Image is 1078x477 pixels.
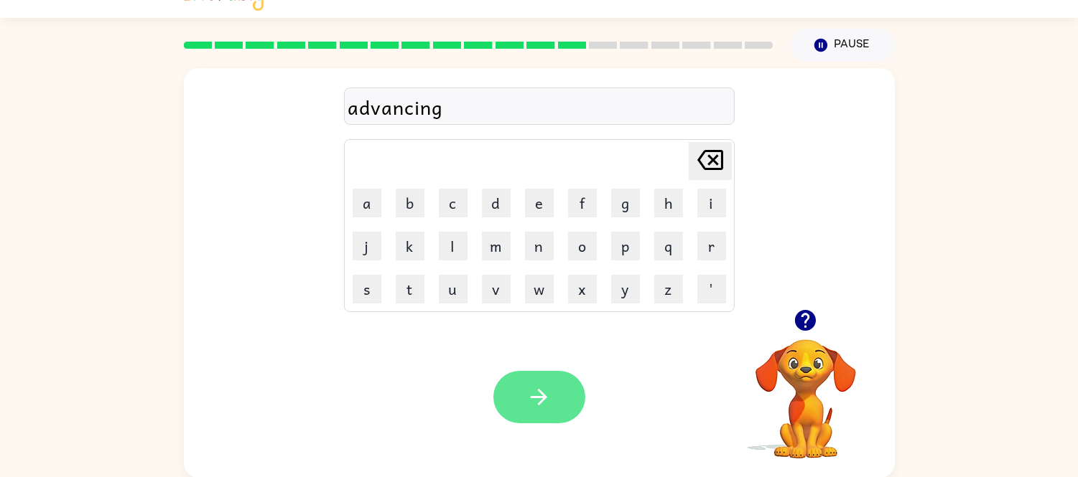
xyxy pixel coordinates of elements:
[611,232,640,260] button: p
[697,189,726,217] button: i
[697,275,726,303] button: '
[568,275,597,303] button: x
[482,275,511,303] button: v
[525,275,554,303] button: w
[396,189,424,217] button: b
[439,189,468,217] button: c
[568,232,597,260] button: o
[439,275,468,303] button: u
[353,232,381,260] button: j
[654,189,683,217] button: h
[525,189,554,217] button: e
[611,189,640,217] button: g
[568,189,597,217] button: f
[525,232,554,260] button: n
[611,275,640,303] button: y
[396,275,424,303] button: t
[791,29,895,62] button: Pause
[654,232,683,260] button: q
[439,232,468,260] button: l
[482,232,511,260] button: m
[734,317,878,461] video: Your browser must support playing .mp4 files to use Literably. Please try using another browser.
[348,92,730,122] div: advancing
[482,189,511,217] button: d
[353,275,381,303] button: s
[697,232,726,260] button: r
[654,275,683,303] button: z
[396,232,424,260] button: k
[353,189,381,217] button: a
